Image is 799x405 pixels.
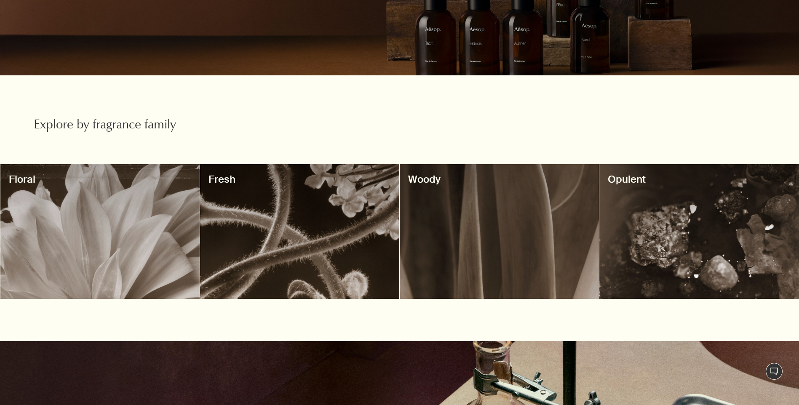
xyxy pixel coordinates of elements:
[0,164,200,299] a: decorativeFloral
[208,173,391,186] h3: Fresh
[34,117,278,134] h2: Explore by fragrance family
[408,173,591,186] h3: Woody
[9,173,191,186] h3: Floral
[608,173,790,186] h3: Opulent
[599,164,799,299] a: decorativeOpulent
[400,164,599,299] a: decorativeWoody
[200,164,399,299] a: decorativeFresh
[766,363,783,380] button: Live Assistance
